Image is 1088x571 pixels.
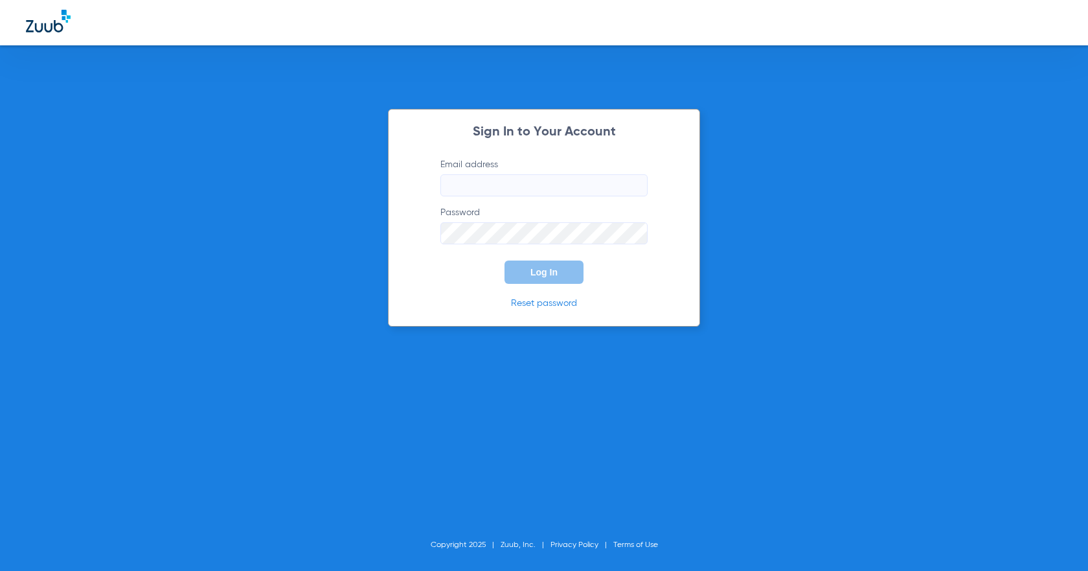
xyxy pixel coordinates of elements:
[440,158,648,196] label: Email address
[530,267,558,277] span: Log In
[613,541,658,549] a: Terms of Use
[431,539,501,552] li: Copyright 2025
[501,539,550,552] li: Zuub, Inc.
[550,541,598,549] a: Privacy Policy
[26,10,71,32] img: Zuub Logo
[440,206,648,244] label: Password
[440,174,648,196] input: Email address
[504,261,584,284] button: Log In
[440,222,648,244] input: Password
[421,126,667,139] h2: Sign In to Your Account
[511,299,577,308] a: Reset password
